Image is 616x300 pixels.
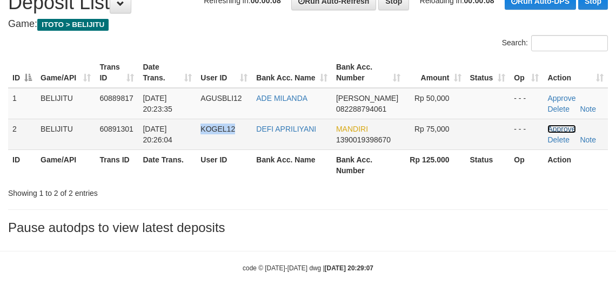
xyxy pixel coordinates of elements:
[36,149,95,180] th: Game/API
[138,57,196,88] th: Date Trans.: activate to sort column ascending
[8,183,249,199] div: Showing 1 to 2 of 2 entries
[37,19,109,31] span: ITOTO > BELIJITU
[531,35,608,51] input: Search:
[414,125,450,133] span: Rp 75,000
[143,125,172,144] span: [DATE] 20:26:04
[510,119,543,149] td: - - -
[256,125,316,133] a: DEFI APRILIYANI
[8,57,36,88] th: ID: activate to sort column descending
[405,57,465,88] th: Amount: activate to sort column ascending
[8,88,36,119] td: 1
[336,105,386,113] span: Copy 082288794061 to clipboard
[8,221,608,235] h3: Pause autodps to view latest deposits
[36,88,95,119] td: BELIJITU
[8,149,36,180] th: ID
[580,135,596,144] a: Note
[36,57,95,88] th: Game/API: activate to sort column ascending
[547,125,575,133] a: Approve
[200,94,242,103] span: AGUSBLI12
[196,149,252,180] th: User ID
[547,94,575,103] a: Approve
[543,57,608,88] th: Action: activate to sort column ascending
[252,149,332,180] th: Bank Acc. Name
[36,119,95,149] td: BELIJITU
[196,57,252,88] th: User ID: activate to sort column ascending
[580,105,596,113] a: Note
[325,264,373,272] strong: [DATE] 20:29:07
[332,149,405,180] th: Bank Acc. Number
[256,94,307,103] a: ADE MILANDA
[510,149,543,180] th: Op
[336,94,398,103] span: [PERSON_NAME]
[243,264,373,272] small: code © [DATE]-[DATE] dwg |
[336,125,368,133] span: MANDIRI
[143,94,172,113] span: [DATE] 20:23:35
[547,105,569,113] a: Delete
[510,57,543,88] th: Op: activate to sort column ascending
[502,35,608,51] label: Search:
[8,19,608,30] h4: Game:
[466,149,510,180] th: Status
[510,88,543,119] td: - - -
[99,94,133,103] span: 60889817
[405,149,465,180] th: Rp 125.000
[543,149,608,180] th: Action
[138,149,196,180] th: Date Trans.
[466,57,510,88] th: Status: activate to sort column ascending
[95,149,138,180] th: Trans ID
[200,125,235,133] span: KOGEL12
[332,57,405,88] th: Bank Acc. Number: activate to sort column ascending
[95,57,138,88] th: Trans ID: activate to sort column ascending
[547,135,569,144] a: Delete
[336,135,391,144] span: Copy 1390019398670 to clipboard
[99,125,133,133] span: 60891301
[414,94,450,103] span: Rp 50,000
[8,119,36,149] td: 2
[252,57,332,88] th: Bank Acc. Name: activate to sort column ascending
